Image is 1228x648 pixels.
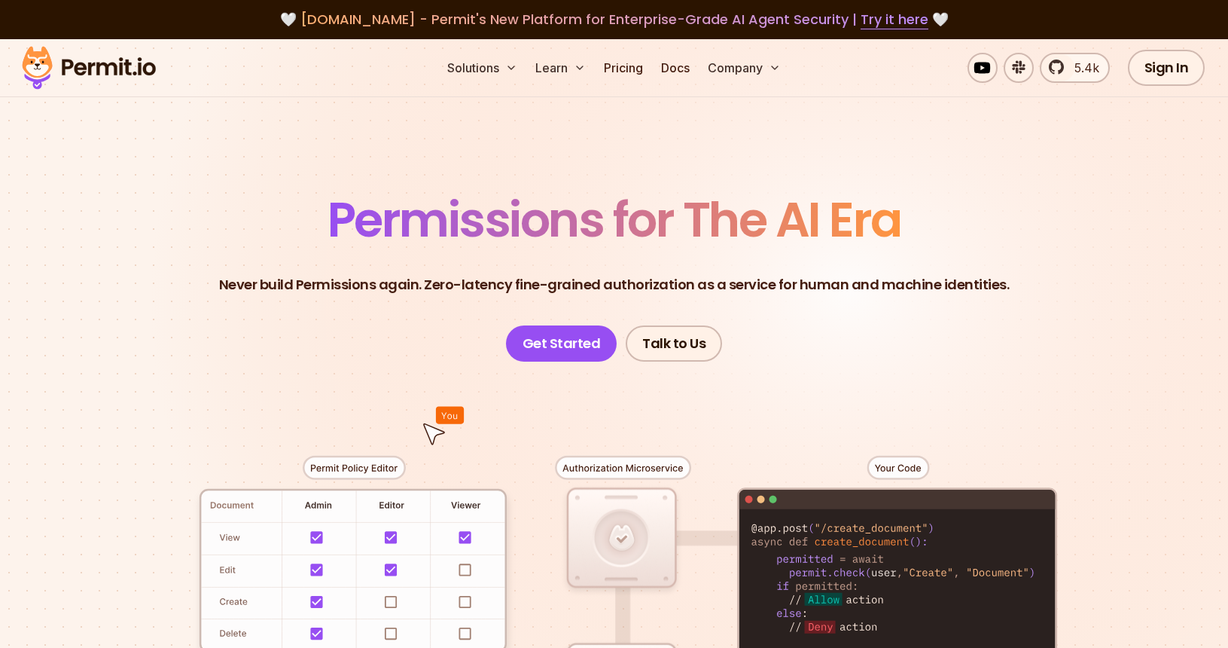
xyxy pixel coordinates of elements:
span: [DOMAIN_NAME] - Permit's New Platform for Enterprise-Grade AI Agent Security | [300,10,928,29]
button: Solutions [441,53,523,83]
p: Never build Permissions again. Zero-latency fine-grained authorization as a service for human and... [219,274,1010,295]
span: 5.4k [1065,59,1099,77]
a: Docs [655,53,696,83]
a: Try it here [861,10,928,29]
a: Talk to Us [626,326,722,362]
img: Permit logo [15,42,163,93]
span: Permissions for The AI Era [328,186,901,253]
a: Sign In [1128,50,1205,86]
a: Pricing [598,53,649,83]
button: Company [702,53,787,83]
a: 5.4k [1040,53,1110,83]
div: 🤍 🤍 [36,9,1192,30]
button: Learn [529,53,592,83]
a: Get Started [506,326,617,362]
